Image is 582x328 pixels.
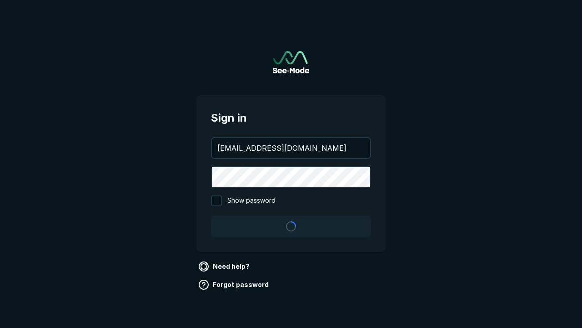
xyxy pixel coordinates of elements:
span: Show password [227,195,276,206]
img: See-Mode Logo [273,51,309,73]
a: Need help? [196,259,253,274]
a: Go to sign in [273,51,309,73]
input: your@email.com [212,138,370,158]
a: Forgot password [196,277,272,292]
span: Sign in [211,110,371,126]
